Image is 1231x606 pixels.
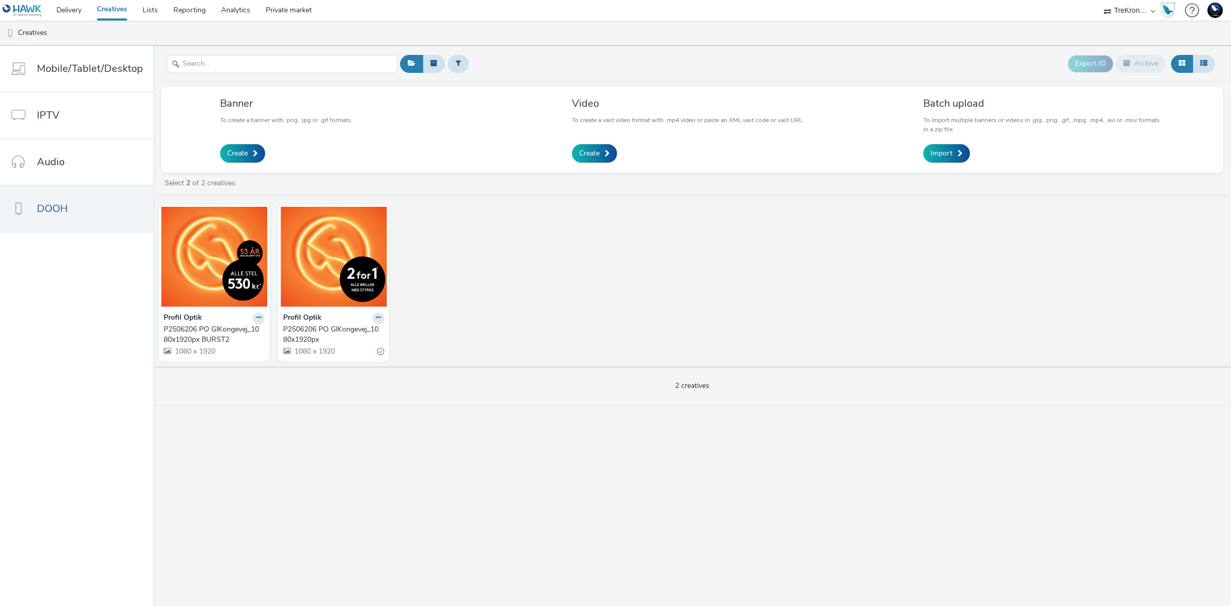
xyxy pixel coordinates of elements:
[37,201,68,216] span: DOOH
[167,55,398,73] input: Search...
[281,207,387,307] img: P2506206 PO GlKongevej_1080x1920px visual
[164,324,261,345] div: P2506206 PO GlKongevej_1080x1920px BURST2
[1068,55,1113,72] button: Export ID
[220,115,352,125] p: To create a banner with .png, .jpg or .gif formats.
[572,96,804,110] h3: Video
[37,61,143,76] span: Mobile/Tablet/Desktop
[164,312,202,324] strong: Profil Optik
[174,346,215,356] span: 1080 x 1920
[161,207,267,307] img: P2506206 PO GlKongevej_1080x1920px BURST2 visual
[923,96,1164,110] h3: Batch upload
[572,144,617,163] a: Create
[227,148,248,159] span: Create
[923,144,970,163] a: Import
[579,148,600,159] span: Create
[220,96,352,110] h3: Banner
[930,148,952,159] span: Import
[1116,55,1166,72] button: Archive
[377,346,384,357] div: Valid
[1171,55,1193,72] button: Grid
[37,108,59,123] span: IPTV
[923,115,1164,134] p: To import multiple banners or videos in .jpg, .png, .gif, .mpg, .mp4, .avi or .mov formats in a z...
[37,154,65,169] span: Audio
[164,178,240,188] a: Select of 2 creatives
[1160,2,1176,18] img: Hawk Academy
[283,324,380,345] div: P2506206 PO GlKongevej_1080x1920px
[1207,3,1223,18] img: Support Hawk
[293,346,335,356] span: 1080 x 1920
[675,381,709,390] span: 2 creatives
[283,324,384,345] a: P2506206 PO GlKongevej_1080x1920px
[1193,55,1215,72] button: Table
[3,4,42,17] img: undefined Logo
[164,324,265,345] a: P2506206 PO GlKongevej_1080x1920px BURST2
[220,144,265,163] a: Create
[1160,2,1180,18] a: Hawk Academy
[186,178,190,188] strong: 2
[283,312,322,324] strong: Profil Optik
[5,28,15,38] img: dooh
[572,115,804,125] p: To create a vast video format with .mp4 video or paste an XML vast code or vast URL.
